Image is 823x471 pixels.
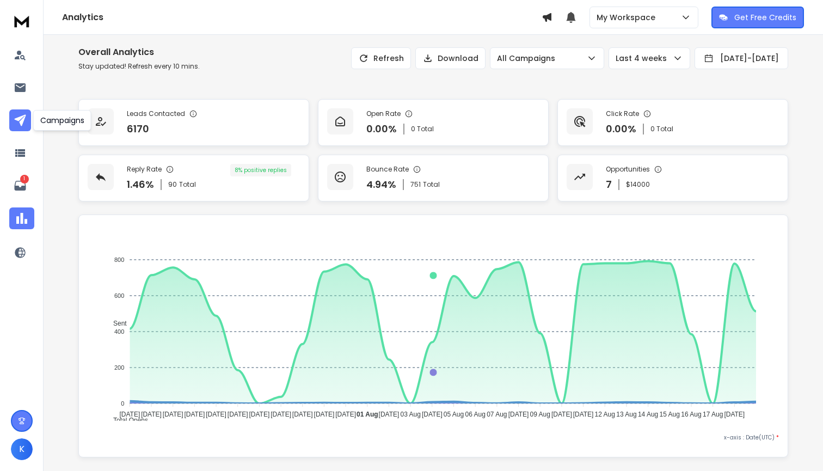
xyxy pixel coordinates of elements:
[626,180,650,189] p: $ 14000
[318,99,549,146] a: Open Rate0.00%0 Total
[410,180,421,189] span: 751
[734,12,796,23] p: Get Free Credits
[249,411,269,418] tspan: [DATE]
[366,165,409,174] p: Bounce Rate
[163,411,183,418] tspan: [DATE]
[597,12,660,23] p: My Workspace
[606,165,650,174] p: Opportunities
[438,53,478,64] p: Download
[557,99,788,146] a: Click Rate0.00%0 Total
[423,180,440,189] span: Total
[724,411,745,418] tspan: [DATE]
[551,411,572,418] tspan: [DATE]
[681,411,701,418] tspan: 16 Aug
[78,62,200,71] p: Stay updated! Refresh every 10 mins.
[119,411,140,418] tspan: [DATE]
[228,411,248,418] tspan: [DATE]
[373,53,404,64] p: Refresh
[422,411,443,418] tspan: [DATE]
[292,411,313,418] tspan: [DATE]
[127,177,154,192] p: 1.46 %
[606,121,636,137] p: 0.00 %
[335,411,356,418] tspan: [DATE]
[184,411,205,418] tspan: [DATE]
[127,121,149,137] p: 6170
[11,438,33,460] button: K
[114,328,124,335] tspan: 400
[573,411,594,418] tspan: [DATE]
[114,256,124,263] tspan: 800
[351,47,411,69] button: Refresh
[695,47,788,69] button: [DATE]-[DATE]
[271,411,291,418] tspan: [DATE]
[314,411,334,418] tspan: [DATE]
[78,99,309,146] a: Leads Contacted6170
[206,411,226,418] tspan: [DATE]
[62,11,542,24] h1: Analytics
[606,177,612,192] p: 7
[9,175,31,197] a: 1
[660,411,680,418] tspan: 15 Aug
[127,109,185,118] p: Leads Contacted
[33,110,91,131] div: Campaigns
[168,180,177,189] span: 90
[105,417,148,424] span: Total Opens
[411,125,434,133] p: 0 Total
[650,125,673,133] p: 0 Total
[508,411,529,418] tspan: [DATE]
[357,411,378,418] tspan: 01 Aug
[616,53,671,64] p: Last 4 weeks
[114,364,124,371] tspan: 200
[415,47,486,69] button: Download
[20,175,29,183] p: 1
[105,320,127,327] span: Sent
[703,411,723,418] tspan: 17 Aug
[230,164,291,176] div: 8 % positive replies
[318,155,549,201] a: Bounce Rate4.94%751Total
[379,411,400,418] tspan: [DATE]
[616,411,636,418] tspan: 13 Aug
[127,165,162,174] p: Reply Rate
[141,411,162,418] tspan: [DATE]
[530,411,550,418] tspan: 09 Aug
[179,180,196,189] span: Total
[595,411,615,418] tspan: 12 Aug
[638,411,658,418] tspan: 14 Aug
[366,121,397,137] p: 0.00 %
[78,46,200,59] h1: Overall Analytics
[400,411,420,418] tspan: 03 Aug
[487,411,507,418] tspan: 07 Aug
[78,155,309,201] a: Reply Rate1.46%90Total8% positive replies
[11,11,33,31] img: logo
[465,411,486,418] tspan: 06 Aug
[497,53,560,64] p: All Campaigns
[711,7,804,28] button: Get Free Credits
[114,292,124,299] tspan: 600
[444,411,464,418] tspan: 05 Aug
[606,109,639,118] p: Click Rate
[366,109,401,118] p: Open Rate
[557,155,788,201] a: Opportunities7$14000
[366,177,396,192] p: 4.94 %
[88,433,779,442] p: x-axis : Date(UTC)
[121,400,124,407] tspan: 0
